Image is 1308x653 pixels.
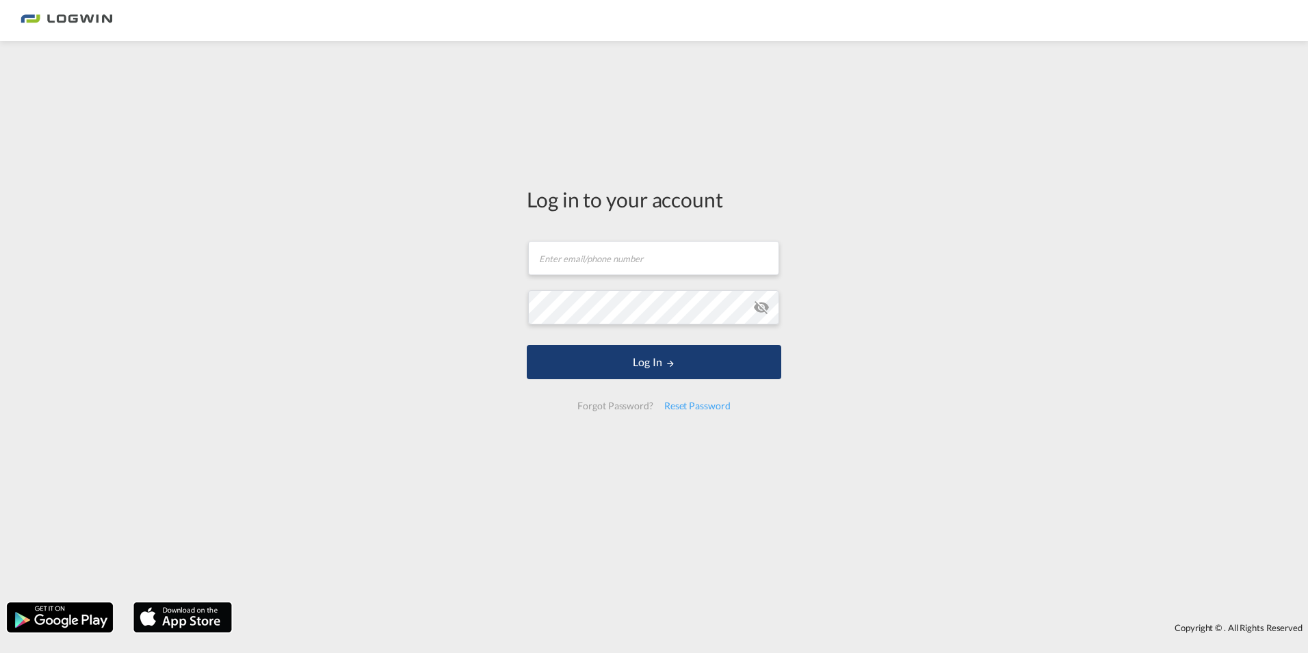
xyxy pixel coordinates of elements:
input: Enter email/phone number [528,241,779,275]
md-icon: icon-eye-off [753,299,770,316]
img: google.png [5,601,114,634]
div: Copyright © . All Rights Reserved [239,616,1308,639]
div: Log in to your account [527,185,781,214]
div: Forgot Password? [572,394,658,418]
div: Reset Password [659,394,736,418]
img: apple.png [132,601,233,634]
button: LOGIN [527,345,781,379]
img: bc73a0e0d8c111efacd525e4c8ad7d32.png [21,5,113,36]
